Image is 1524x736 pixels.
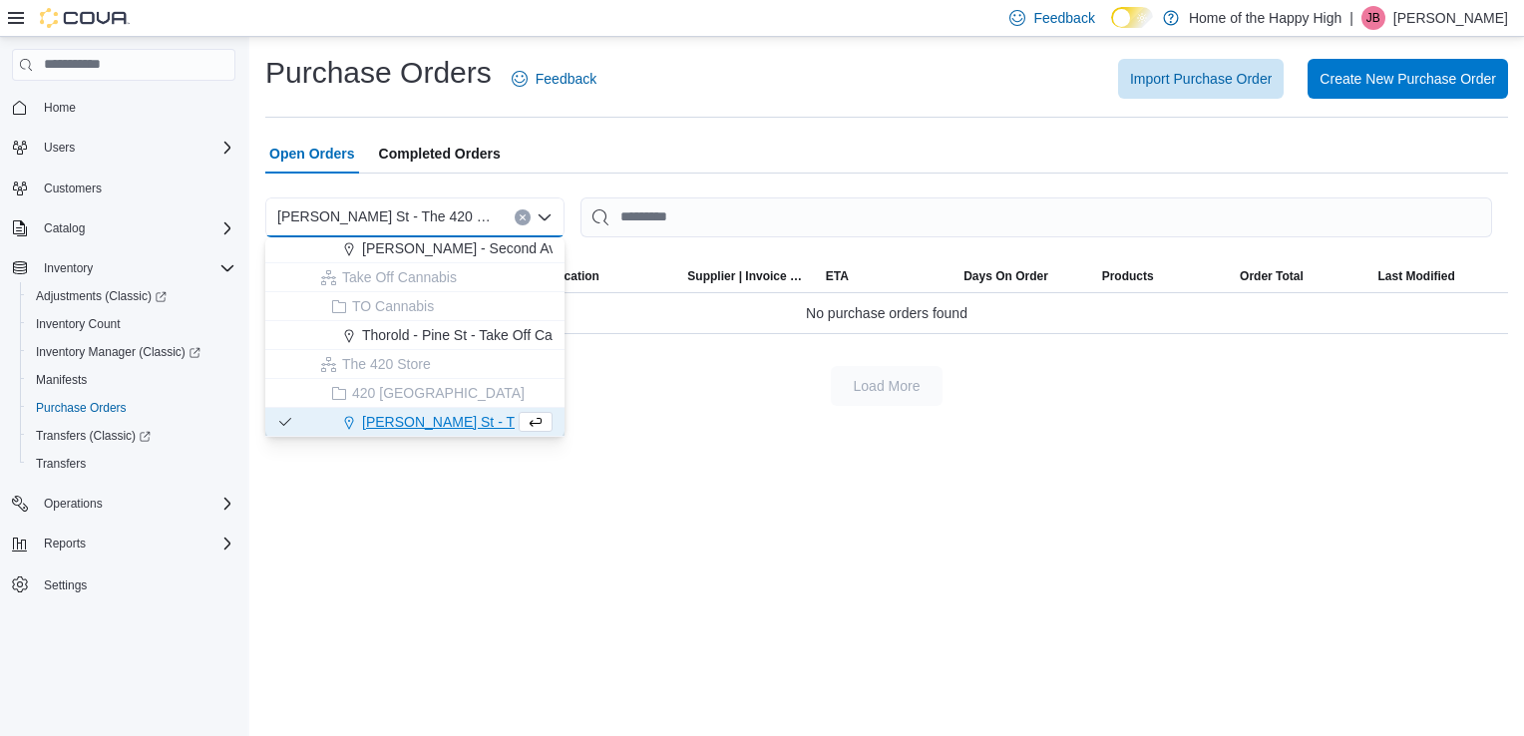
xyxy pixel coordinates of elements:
span: Inventory Count [36,316,121,332]
span: 420 [GEOGRAPHIC_DATA] [352,383,525,403]
span: Last Modified [1378,268,1455,284]
button: Last Modified [1370,260,1509,292]
button: [PERSON_NAME] St - The 420 Store [265,408,565,437]
span: Feedback [1033,8,1094,28]
a: Customers [36,177,110,200]
button: Settings [4,569,243,598]
button: Close list of options [537,209,553,225]
span: Dark Mode [1111,28,1112,29]
div: Jeroen Brasz [1361,6,1385,30]
span: Adjustments (Classic) [36,288,167,304]
span: Operations [44,496,103,512]
span: Products [1102,268,1154,284]
p: Home of the Happy High [1189,6,1341,30]
span: Settings [36,571,235,596]
nav: Complex example [12,85,235,651]
a: Home [36,96,84,120]
span: [PERSON_NAME] St - The 420 Store [277,204,495,228]
button: Take Off Cannabis [265,263,565,292]
a: Adjustments (Classic) [20,282,243,310]
span: Inventory [36,256,235,280]
p: [PERSON_NAME] [1393,6,1508,30]
span: No purchase orders found [806,301,967,325]
button: Create New Purchase Order [1308,59,1508,99]
button: Catalog [4,214,243,242]
a: Adjustments (Classic) [28,284,175,308]
span: Users [44,140,75,156]
a: Purchase Orders [28,396,135,420]
button: Operations [36,492,111,516]
span: Inventory Manager (Classic) [28,340,235,364]
button: Home [4,93,243,122]
button: Inventory [4,254,243,282]
span: Customers [44,181,102,196]
span: Manifests [36,372,87,388]
button: [PERSON_NAME] - Second Ave - Prairie Records [265,234,565,263]
span: Users [36,136,235,160]
span: Catalog [36,216,235,240]
span: JB [1366,6,1380,30]
button: Inventory Count [20,310,243,338]
span: Load More [854,376,921,396]
button: Users [4,134,243,162]
button: Users [36,136,83,160]
span: Days On Order [963,268,1048,284]
a: Inventory Count [28,312,129,336]
button: Manifests [20,366,243,394]
span: Reports [44,536,86,552]
button: Purchase Orders [20,394,243,422]
a: Transfers (Classic) [28,424,159,448]
a: Manifests [28,368,95,392]
button: Operations [4,490,243,518]
span: [PERSON_NAME] St - The 420 Store [362,412,594,432]
span: Import Purchase Order [1130,69,1272,89]
button: Products [1094,260,1232,292]
span: The 420 Store [342,354,431,374]
span: Transfers (Classic) [28,424,235,448]
span: Reports [36,532,235,555]
span: Inventory Count [28,312,235,336]
span: Transfers [28,452,235,476]
button: ETA [818,260,955,292]
button: Supplier | Invoice Number [679,260,817,292]
div: Location [550,268,599,284]
span: Customers [36,176,235,200]
span: Open Orders [269,134,355,174]
span: Settings [44,577,87,593]
span: Take Off Cannabis [342,267,457,287]
button: Location [542,260,679,292]
span: Home [36,95,235,120]
span: Home [44,100,76,116]
span: Adjustments (Classic) [28,284,235,308]
span: Create New Purchase Order [1320,69,1496,89]
span: Purchase Orders [36,400,127,416]
span: Purchase Orders [28,396,235,420]
button: Thorold - Pine St - Take Off Cannabis [265,321,565,350]
button: Load More [831,366,943,406]
span: ETA [826,268,849,284]
button: Catalog [36,216,93,240]
a: Transfers (Classic) [20,422,243,450]
img: Cova [40,8,130,28]
input: This is a search bar. After typing your query, hit enter to filter the results lower in the page. [580,197,1492,237]
button: Reports [4,530,243,557]
span: Feedback [536,69,596,89]
span: Operations [36,492,235,516]
button: Days On Order [955,260,1093,292]
a: Feedback [504,59,604,99]
a: Inventory Manager (Classic) [28,340,208,364]
button: The 420 Store [265,350,565,379]
a: Transfers [28,452,94,476]
button: Import Purchase Order [1118,59,1284,99]
button: Customers [4,174,243,202]
button: Reports [36,532,94,555]
p: | [1349,6,1353,30]
button: Clear input [515,209,531,225]
button: Order Total [1232,260,1369,292]
button: Inventory [36,256,101,280]
span: Order Total [1240,268,1304,284]
span: Manifests [28,368,235,392]
span: Supplier | Invoice Number [687,268,809,284]
span: Catalog [44,220,85,236]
